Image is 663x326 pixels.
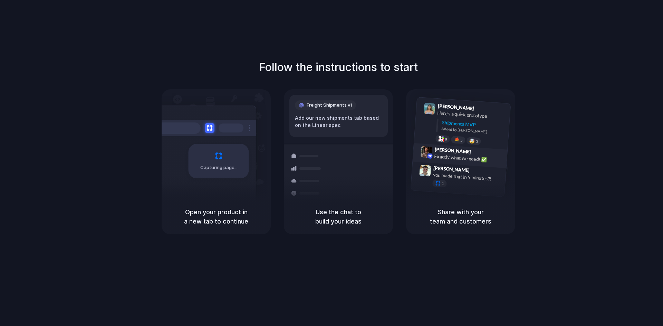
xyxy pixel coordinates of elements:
[433,171,502,183] div: you made that in 5 minutes?!
[434,153,503,165] div: Exactly what we need! ✅
[292,207,385,226] h5: Use the chat to build your ideas
[460,138,463,142] span: 5
[445,137,447,141] span: 8
[473,149,487,157] span: 9:42 AM
[259,59,418,76] h1: Follow the instructions to start
[438,102,474,112] span: [PERSON_NAME]
[437,109,506,121] div: Here's a quick prototype
[469,138,475,144] div: 🤯
[476,106,490,114] span: 9:41 AM
[442,182,444,186] span: 1
[476,139,478,143] span: 3
[434,146,471,156] span: [PERSON_NAME]
[441,126,505,136] div: Added by [PERSON_NAME]
[472,167,486,176] span: 9:47 AM
[442,119,506,130] div: Shipments MVP
[200,164,239,171] span: Capturing page
[295,114,382,129] div: Add our new shipments tab based on the Linear spec
[307,102,352,109] span: Freight Shipments v1
[433,164,470,174] span: [PERSON_NAME]
[414,207,507,226] h5: Share with your team and customers
[170,207,262,226] h5: Open your product in a new tab to continue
